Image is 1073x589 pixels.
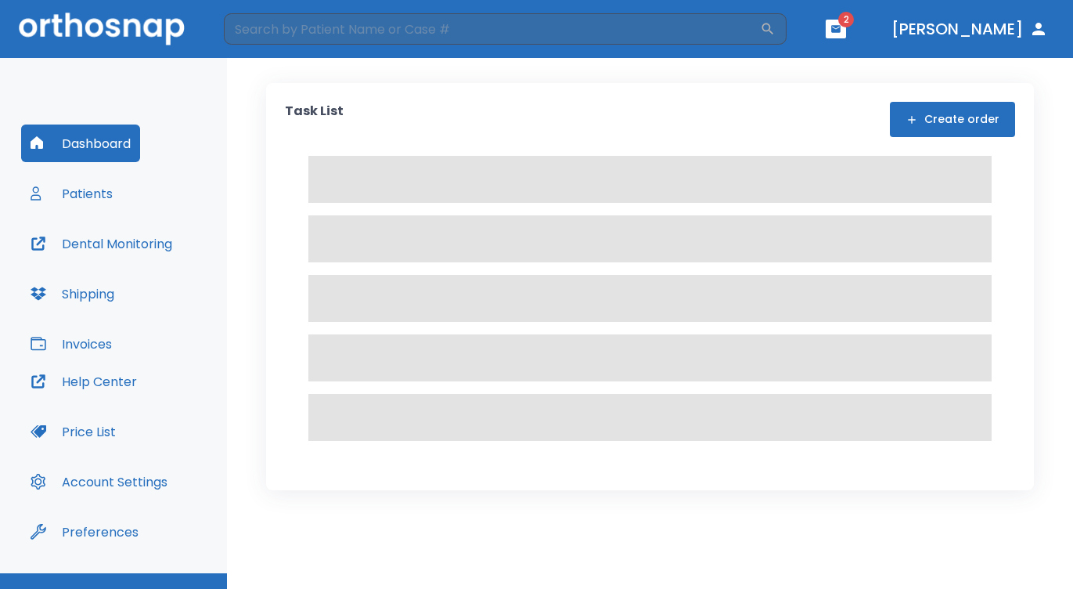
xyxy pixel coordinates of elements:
[21,275,124,313] button: Shipping
[838,12,854,27] span: 2
[21,513,148,551] button: Preferences
[21,125,140,162] button: Dashboard
[285,102,344,137] p: Task List
[21,225,182,262] button: Dental Monitoring
[885,15,1054,43] button: [PERSON_NAME]
[890,102,1015,137] button: Create order
[21,413,125,450] button: Price List
[21,325,121,363] button: Invoices
[224,13,760,45] input: Search by Patient Name or Case #
[21,363,146,400] button: Help Center
[19,13,185,45] img: Orthosnap
[21,463,177,500] button: Account Settings
[21,175,122,212] button: Patients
